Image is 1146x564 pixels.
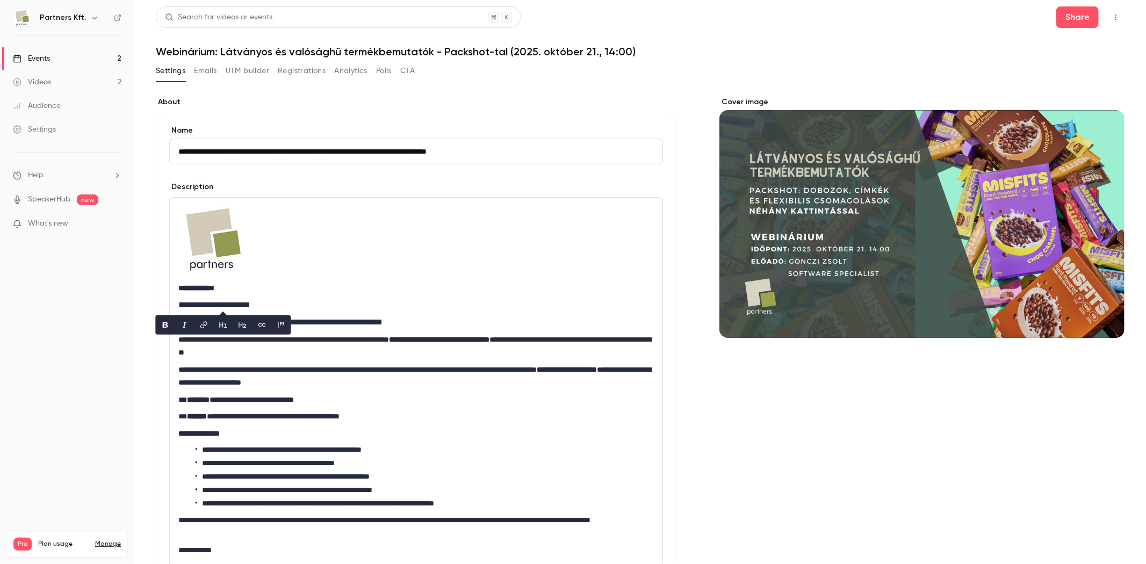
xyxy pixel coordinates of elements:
[194,62,217,79] button: Emails
[95,540,121,548] a: Manage
[28,218,68,229] span: What's new
[278,62,326,79] button: Registrations
[13,538,32,551] span: Pro
[38,540,89,548] span: Plan usage
[40,12,86,23] h6: Partners Kft.
[400,62,415,79] button: CTA
[13,77,51,88] div: Videos
[176,316,193,334] button: italic
[719,97,1125,107] label: Cover image
[28,194,70,205] a: SpeakerHub
[156,316,174,334] button: bold
[13,53,50,64] div: Events
[272,316,290,334] button: blockquote
[178,204,247,273] img: 9k=
[156,62,185,79] button: Settings
[334,62,367,79] button: Analytics
[719,97,1125,338] section: Cover image
[77,194,98,205] span: new
[28,170,44,181] span: Help
[195,316,212,334] button: link
[169,182,213,192] label: Description
[156,45,1125,58] h1: Webinárium: Látványos és valósághű termékbemutatók - Packshot-tal (2025. október 21., 14:00)
[13,100,61,111] div: Audience
[169,125,663,136] label: Name
[165,12,272,23] div: Search for videos or events
[156,97,676,107] label: About
[13,170,121,181] li: help-dropdown-opener
[1056,6,1099,28] button: Share
[376,62,392,79] button: Polls
[13,9,31,26] img: Partners Kft.
[13,124,56,135] div: Settings
[226,62,269,79] button: UTM builder
[109,219,121,229] iframe: Noticeable Trigger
